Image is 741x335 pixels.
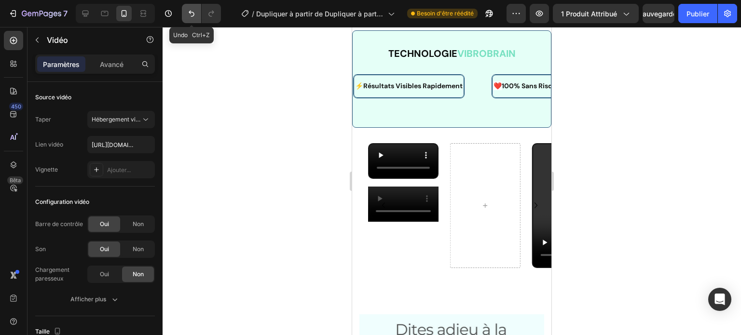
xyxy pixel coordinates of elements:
[35,198,89,205] font: Configuration vidéo
[35,220,83,228] font: Barre de contrôle
[182,4,221,23] div: Annuler/Rétablir
[87,111,155,128] button: Hébergement vidéo
[47,34,129,46] p: Vidéo
[678,4,717,23] button: Publier
[141,53,260,65] p: 100% Sans Risque & Sans Douleur
[107,166,131,174] font: Ajouter...
[100,270,109,278] font: Oui
[643,4,674,23] button: Sauvegarder
[561,10,617,18] font: 1 produit attribué
[17,117,85,151] video: Video
[256,10,383,28] font: Dupliquer à partir de Dupliquer à partir de la page produit - [DATE] 00:06:13
[16,160,86,195] video: Video
[100,245,109,253] font: Oui
[35,245,46,253] font: Son
[638,10,679,18] font: Sauvegarder
[24,171,39,186] button: Carousel Back Arrow
[43,60,80,68] font: Paramètres
[35,166,58,173] font: Vignette
[47,35,68,45] font: Vidéo
[100,220,109,228] font: Oui
[35,328,50,335] font: Taille
[176,171,192,186] button: Carousel Next Arrow
[87,136,155,153] input: Insérer l'URL de la vidéo ici
[35,291,155,308] button: Afficher plus
[100,60,123,68] font: Avancé
[35,141,63,148] font: Lien vidéo
[686,10,709,18] font: Publier
[35,266,69,282] font: Chargement paresseux
[35,116,51,123] font: Taper
[141,54,150,63] span: ❤️
[11,103,21,110] font: 450
[133,220,144,228] font: Non
[180,117,249,239] video: Video
[92,116,146,123] font: Hébergement vidéo
[70,295,106,303] font: Afficher plus
[35,94,71,101] font: Source vidéo
[133,245,144,253] font: Non
[10,177,21,184] font: Bêta
[352,27,551,335] iframe: Zone de conception
[133,270,144,278] font: Non
[252,10,254,18] font: /
[417,10,474,17] font: Besoin d'être réédité
[63,9,68,18] font: 7
[4,4,72,23] button: 7
[708,288,731,311] div: Ouvrir Intercom Messenger
[553,4,639,23] button: 1 produit attribué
